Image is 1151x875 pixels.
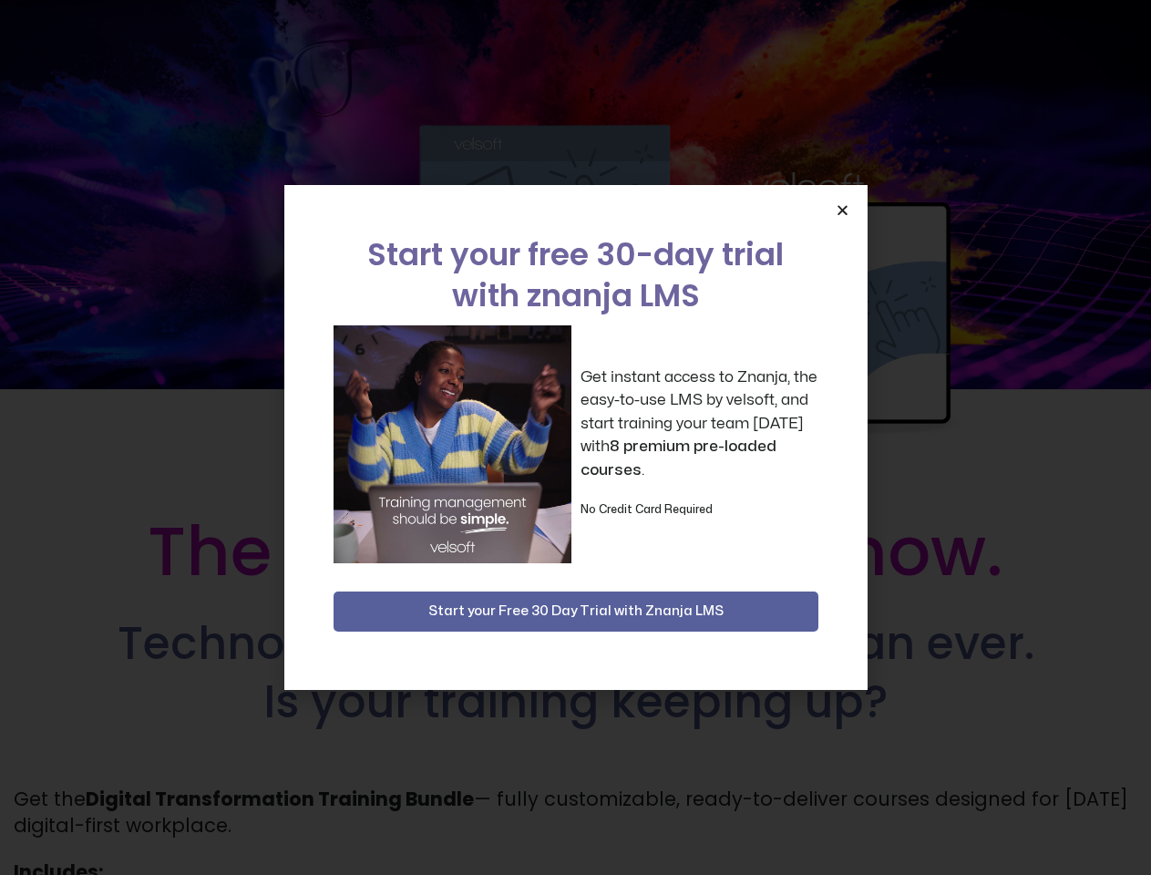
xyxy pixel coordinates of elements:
[334,325,571,563] img: a woman sitting at her laptop dancing
[581,504,713,515] strong: No Credit Card Required
[581,438,776,478] strong: 8 premium pre-loaded courses
[334,234,818,316] h2: Start your free 30-day trial with znanja LMS
[581,365,818,482] p: Get instant access to Znanja, the easy-to-use LMS by velsoft, and start training your team [DATE]...
[334,592,818,632] button: Start your Free 30 Day Trial with Znanja LMS
[428,601,724,623] span: Start your Free 30 Day Trial with Znanja LMS
[836,203,849,217] a: Close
